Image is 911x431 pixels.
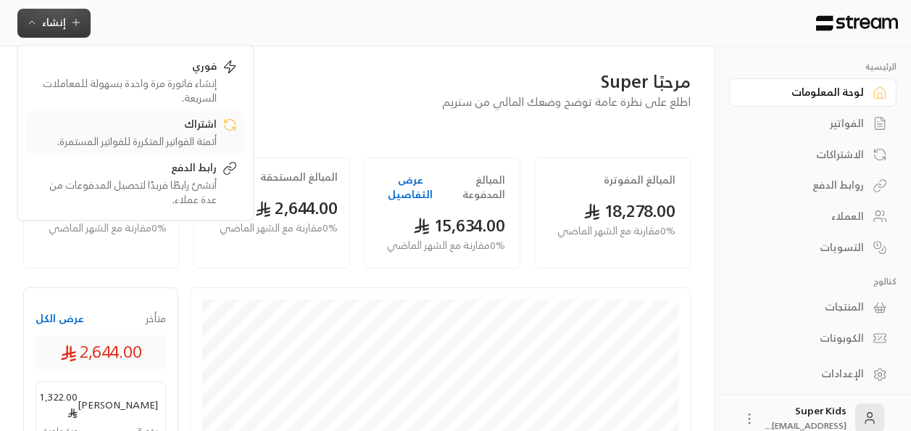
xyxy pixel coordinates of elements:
div: فوري [34,59,217,76]
a: الاشتراكات [729,140,897,168]
div: أتمتة الفواتير المتكررة للفواتير المستمرة. [34,134,217,149]
a: الفواتير [729,110,897,138]
span: إنشاء [42,13,66,31]
span: 0 % مقارنة مع الشهر الماضي [49,221,167,236]
h2: المبالغ المفوترة [604,173,675,187]
div: المنتجات [747,300,864,314]
a: لوحة المعلومات [729,78,897,107]
a: اشتراكأتمتة الفواتير المتكررة للفواتير المستمرة. [27,111,244,155]
div: الإعدادات [747,366,864,381]
div: لوحة المعلومات [747,85,864,99]
div: روابط الدفع [747,178,864,192]
div: الكوبونات [747,331,864,345]
span: 2,644.00 [60,340,142,364]
a: التسويات [729,233,897,261]
span: 0 % مقارنة مع الشهر الماضي [220,221,338,236]
div: الاشتراكات [747,147,864,162]
a: الإعدادات [729,360,897,388]
p: الرئيسية [729,61,897,73]
div: رابط الدفع [34,160,217,178]
a: روابط الدفع [729,171,897,200]
a: الكوبونات [729,324,897,353]
a: رابط الدفعأنشئ رابطًا فريدًا لتحصيل المدفوعات من عدة عملاء. [27,155,244,213]
button: عرض الكل [36,311,84,326]
span: 2,644.00 [255,193,338,223]
span: 1,322.00 [40,389,78,419]
span: [PERSON_NAME] [78,397,158,412]
div: التسويات [747,240,864,255]
span: 0 % مقارنة مع الشهر الماضي [557,223,675,239]
span: 15,634.00 [413,210,505,240]
span: اطلع على نظرة عامة توضح وضعك المالي من ستريم [442,91,691,112]
span: 0 % مقارنة مع الشهر الماضي [387,238,505,253]
p: كتالوج [729,276,897,287]
a: فوريإنشاء فاتورة مرة واحدة بسهولة للمعاملات السريعة. [27,53,244,111]
div: مرحبًا Super [23,70,691,93]
a: المنتجات [729,293,897,321]
div: اشتراك [34,117,217,134]
h2: المبالغ المدفوعة [441,173,505,202]
span: متأخر [146,311,166,326]
span: 18,278.00 [583,196,675,226]
a: العملاء [729,202,897,231]
button: إنشاء [17,9,91,38]
div: أنشئ رابطًا فريدًا لتحصيل المدفوعات من عدة عملاء. [34,178,217,207]
button: عرض التفاصيل [379,173,441,202]
div: الفواتير [747,116,864,131]
img: Logo [815,15,899,31]
h2: المبالغ المستحقة [260,170,338,184]
div: إنشاء فاتورة مرة واحدة بسهولة للمعاملات السريعة. [34,76,217,105]
div: العملاء [747,209,864,223]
